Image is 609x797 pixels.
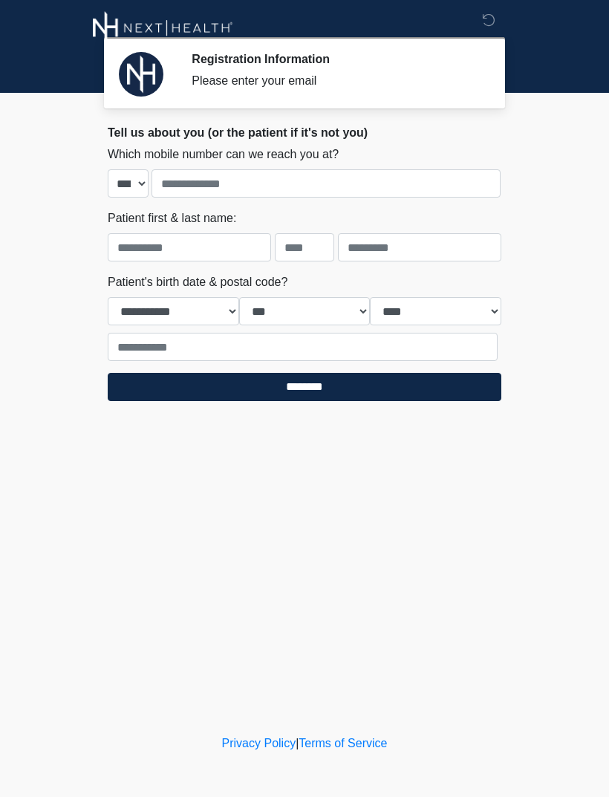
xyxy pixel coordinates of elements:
[108,146,339,163] label: Which mobile number can we reach you at?
[192,72,479,90] div: Please enter your email
[93,11,233,45] img: Next-Health Montecito Logo
[299,737,387,749] a: Terms of Service
[222,737,296,749] a: Privacy Policy
[192,52,479,66] h2: Registration Information
[296,737,299,749] a: |
[108,126,501,140] h2: Tell us about you (or the patient if it's not you)
[119,52,163,97] img: Agent Avatar
[108,273,287,291] label: Patient's birth date & postal code?
[108,209,236,227] label: Patient first & last name:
